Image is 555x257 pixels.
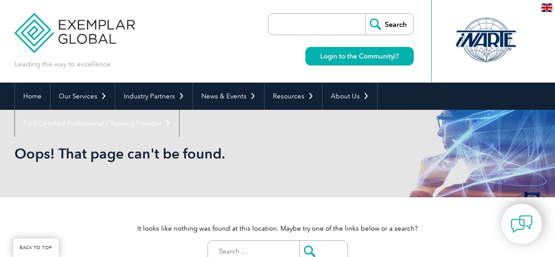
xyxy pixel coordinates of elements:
a: News & Events [193,83,264,110]
a: Resources [265,83,322,110]
a: About Us [322,83,377,110]
img: open_square.png [394,54,399,58]
input: Search [365,14,413,35]
a: Our Services [50,83,115,110]
a: BACK TO TOP [13,239,59,257]
h1: Oops! That page can't be found. [14,145,351,162]
a: Login to the Community [305,47,414,65]
img: contact-chat.png [511,213,533,235]
img: en [541,4,552,12]
a: Find Certified Professional / Training Provider [15,110,179,137]
a: Industry Partners [115,83,193,110]
p: It looks like nothing was found at this location. Maybe try one of the links below or a search? [14,224,541,233]
a: Home [15,83,50,110]
p: Leading the way to excellence [14,59,111,69]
